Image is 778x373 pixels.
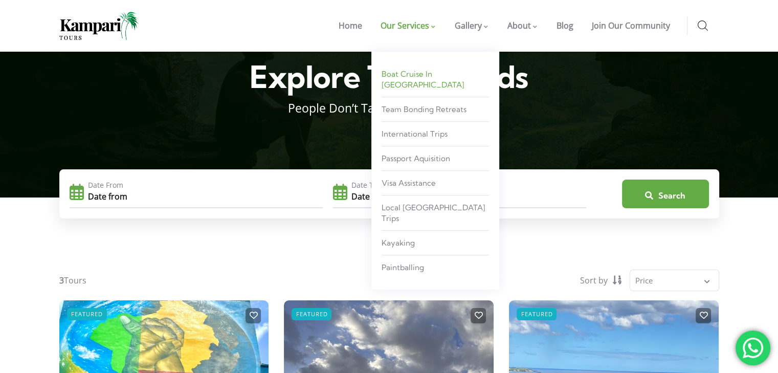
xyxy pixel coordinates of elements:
[507,20,531,31] span: About
[382,258,489,277] a: Paintballing
[622,180,709,208] button: Search
[382,129,448,139] span: International Trips
[736,331,770,365] div: 'Chat
[382,149,489,168] a: Passport Aquisition
[351,180,586,191] label: Date To
[382,124,489,143] a: International Trips
[517,308,557,320] span: Featured
[382,238,415,248] span: kayaking
[382,198,489,228] a: Local [GEOGRAPHIC_DATA] Trips
[185,96,594,116] div: People Don’t Take, Trips Take People
[67,308,107,320] span: Featured
[382,173,489,192] a: Visa Assistance
[59,275,64,286] strong: 3
[292,308,331,320] span: Featured
[382,153,450,163] span: Passport Aquisition
[592,20,670,31] span: Join Our Community
[382,233,489,252] a: kayaking
[382,69,464,90] span: Boat Cruise in [GEOGRAPHIC_DATA]
[250,58,528,96] span: Explore The Worlds
[382,203,485,223] span: Local [GEOGRAPHIC_DATA] Trips
[382,262,424,272] span: Paintballing
[59,12,139,40] img: Home
[59,275,86,286] div: Tours
[557,20,573,31] span: Blog
[455,20,482,31] span: Gallery
[88,180,323,191] label: Date From
[580,275,608,286] span: Sort by
[382,178,436,188] span: Visa Assistance
[382,104,466,114] span: Team Bonding Retreats
[381,20,429,31] span: Our Services
[382,100,489,119] a: Team Bonding Retreats
[339,20,362,31] span: Home
[382,64,489,94] a: Boat Cruise in [GEOGRAPHIC_DATA]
